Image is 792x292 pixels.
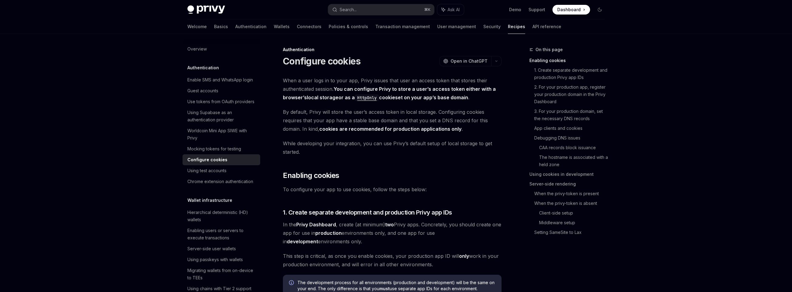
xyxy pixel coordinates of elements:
[534,123,609,133] a: App clients and cookies
[283,208,452,217] span: 1. Create separate development and production Privy app IDs
[552,5,590,15] a: Dashboard
[183,176,260,187] a: Chrome extension authentication
[287,238,318,244] strong: development
[289,280,295,286] svg: Info
[187,19,207,34] a: Welcome
[283,252,502,269] span: This step is critical, as once you enable cookies, your production app ID will work in your produ...
[183,107,260,125] a: Using Supabase as an authentication provider
[187,209,257,223] div: Hierarchical deterministic (HD) wallets
[297,19,321,34] a: Connectors
[187,256,243,263] div: Using passkeys with wallets
[183,44,260,54] a: Overview
[183,74,260,85] a: Enable SMS and WhatsApp login
[283,56,361,67] h1: Configure cookies
[459,253,469,259] strong: only
[283,86,496,101] strong: You can configure Privy to store a user’s access token either with a browser’s or as a set on you...
[375,19,430,34] a: Transaction management
[424,7,431,12] span: ⌘ K
[187,64,219,71] h5: Authentication
[385,221,394,228] strong: two
[509,7,521,13] a: Demo
[534,228,609,237] a: Setting SameSite to Lax
[529,179,609,189] a: Server-side rendering
[187,178,253,185] div: Chrome extension authentication
[187,227,257,241] div: Enabling users or servers to execute transactions
[183,243,260,254] a: Server-side user wallets
[187,156,227,163] div: Configure cookies
[283,220,502,246] span: In the , create (at minimum) Privy apps. Concretely, you should create one app for use in environ...
[448,7,460,13] span: Ask AI
[183,165,260,176] a: Using test accounts
[508,19,525,34] a: Recipes
[183,265,260,283] a: Migrating wallets from on-device to TEEs
[283,185,502,194] span: To configure your app to use cookies, follow the steps below:
[307,94,338,101] a: local storage
[274,19,290,34] a: Wallets
[534,198,609,208] a: When the privy-token is absent
[183,143,260,154] a: Mocking tokens for testing
[187,145,241,153] div: Mocking tokens for testing
[319,126,461,132] strong: cookies are recommended for production applications only
[329,19,368,34] a: Policies & controls
[529,7,545,13] a: Support
[379,286,390,291] strong: must
[328,4,434,15] button: Search...⌘K
[529,169,609,179] a: Using cookies in development
[187,98,254,105] div: Use tokens from OAuth providers
[283,76,502,102] span: When a user logs in to your app, Privy issues that user an access token that stores their authent...
[187,197,232,204] h5: Wallet infrastructure
[535,46,563,53] span: On this page
[183,125,260,143] a: Worldcoin Mini App SIWE with Privy
[539,143,609,153] a: CAA records block issuance
[183,96,260,107] a: Use tokens from OAuth providers
[539,153,609,169] a: The hostname is associated with a held zone
[437,4,464,15] button: Ask AI
[557,7,581,13] span: Dashboard
[534,133,609,143] a: Debugging DNS issues
[183,154,260,165] a: Configure cookies
[187,167,227,174] div: Using test accounts
[534,82,609,107] a: 2. For your production app, register your production domain in the Privy Dashboard
[283,171,339,180] span: Enabling cookies
[296,221,336,228] a: Privy Dashboard
[187,109,257,123] div: Using Supabase as an authentication provider
[529,56,609,65] a: Enabling cookies
[340,6,357,13] div: Search...
[187,45,207,53] div: Overview
[187,5,225,14] img: dark logo
[283,47,502,53] div: Authentication
[283,139,502,156] span: While developing your integration, you can use Privy’s default setup of local storage to get star...
[187,267,257,281] div: Migrating wallets from on-device to TEEs
[187,127,257,142] div: Worldcoin Mini App SIWE with Privy
[187,76,253,84] div: Enable SMS and WhatsApp login
[534,65,609,82] a: 1. Create separate development and production Privy app IDs
[532,19,561,34] a: API reference
[183,254,260,265] a: Using passkeys with wallets
[183,207,260,225] a: Hierarchical deterministic (HD) wallets
[534,189,609,198] a: When the privy-token is present
[183,225,260,243] a: Enabling users or servers to execute transactions
[439,56,491,66] button: Open in ChatGPT
[539,208,609,218] a: Client-side setup
[235,19,267,34] a: Authentication
[297,280,495,292] span: The development process for all environments (production and development) will be the same on you...
[539,218,609,228] a: Middleware setup
[595,5,605,15] button: Toggle dark mode
[437,19,476,34] a: User management
[187,87,218,94] div: Guest accounts
[283,108,502,133] span: By default, Privy will store the user’s access token in local storage. Configuring cookies requir...
[451,58,488,64] span: Open in ChatGPT
[187,245,236,252] div: Server-side user wallets
[355,94,379,101] code: HttpOnly
[315,230,342,236] strong: production
[534,107,609,123] a: 3. For your production domain, set the necessary DNS records
[355,94,395,100] a: HttpOnlycookie
[183,85,260,96] a: Guest accounts
[214,19,228,34] a: Basics
[483,19,501,34] a: Security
